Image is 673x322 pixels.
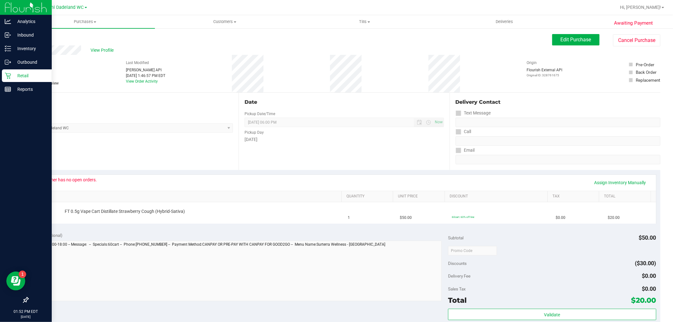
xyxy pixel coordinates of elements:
p: Analytics [11,18,49,25]
label: Text Message [456,108,491,118]
div: [PERSON_NAME] API [126,67,165,73]
span: $0.00 [642,272,656,279]
div: Customer has no open orders. [38,177,97,182]
iframe: Resource center unread badge [19,271,26,278]
span: Discounts [448,258,467,269]
a: Deliveries [434,15,574,28]
iframe: Resource center [6,272,25,290]
inline-svg: Inbound [5,32,11,38]
label: Last Modified [126,60,149,66]
span: $20.00 [631,296,656,305]
span: Awaiting Payment [614,20,653,27]
div: [DATE] 1:46:57 PM EDT [126,73,165,79]
inline-svg: Analytics [5,18,11,25]
a: Discount [450,194,545,199]
span: FT 0.5g Vape Cart Distillate Strawberry Cough (Hybrid-Sativa) [65,208,185,214]
div: Date [245,98,444,106]
div: [DATE] [245,136,444,143]
span: Sales Tax [448,286,466,291]
button: Edit Purchase [552,34,599,45]
a: SKU [37,194,339,199]
div: Replacement [636,77,660,83]
p: 01:52 PM EDT [3,309,49,314]
span: Tills [295,19,434,25]
p: Reports [11,85,49,93]
a: Customers [155,15,295,28]
div: Delivery Contact [456,98,660,106]
span: View Profile [91,47,116,54]
a: Assign Inventory Manually [590,177,650,188]
span: 1 [348,215,350,221]
button: Validate [448,309,656,320]
span: $50.00 [400,215,412,221]
div: Back Order [636,69,657,75]
span: Subtotal [448,235,463,240]
span: Deliveries [487,19,522,25]
div: Location [28,98,233,106]
span: Purchases [15,19,155,25]
p: Original ID: 328761675 [527,73,562,78]
span: Miami Dadeland WC [42,5,84,10]
inline-svg: Inventory [5,45,11,52]
div: Pre-Order [636,61,654,68]
span: Delivery Fee [448,273,470,278]
inline-svg: Outbound [5,59,11,65]
span: Edit Purchase [561,37,591,43]
a: Total [604,194,648,199]
p: Outbound [11,58,49,66]
a: Tills [295,15,434,28]
p: Inventory [11,45,49,52]
inline-svg: Reports [5,86,11,92]
label: Call [456,127,471,136]
span: $50.00 [639,234,656,241]
input: Promo Code [448,246,497,255]
label: Pickup Day [245,130,264,135]
span: ($30.00) [635,260,656,266]
p: Retail [11,72,49,79]
label: Email [456,146,475,155]
a: Unit Price [398,194,442,199]
label: Pickup Date/Time [245,111,275,117]
a: Purchases [15,15,155,28]
label: Origin [527,60,537,66]
a: Quantity [346,194,391,199]
button: Cancel Purchase [613,34,660,46]
span: Customers [155,19,294,25]
span: Total [448,296,467,305]
span: 60cart: 60% off line [452,215,474,219]
p: Inbound [11,31,49,39]
p: [DATE] [3,314,49,319]
input: Format: (999) 999-9999 [456,118,660,127]
a: View Order Activity [126,79,158,84]
inline-svg: Retail [5,73,11,79]
span: $20.00 [608,215,620,221]
div: Flourish External API [527,67,562,78]
span: Hi, [PERSON_NAME]! [620,5,661,10]
input: Format: (999) 999-9999 [456,136,660,146]
span: $0.00 [642,285,656,292]
span: Validate [544,312,560,317]
span: $0.00 [556,215,565,221]
a: Tax [552,194,597,199]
